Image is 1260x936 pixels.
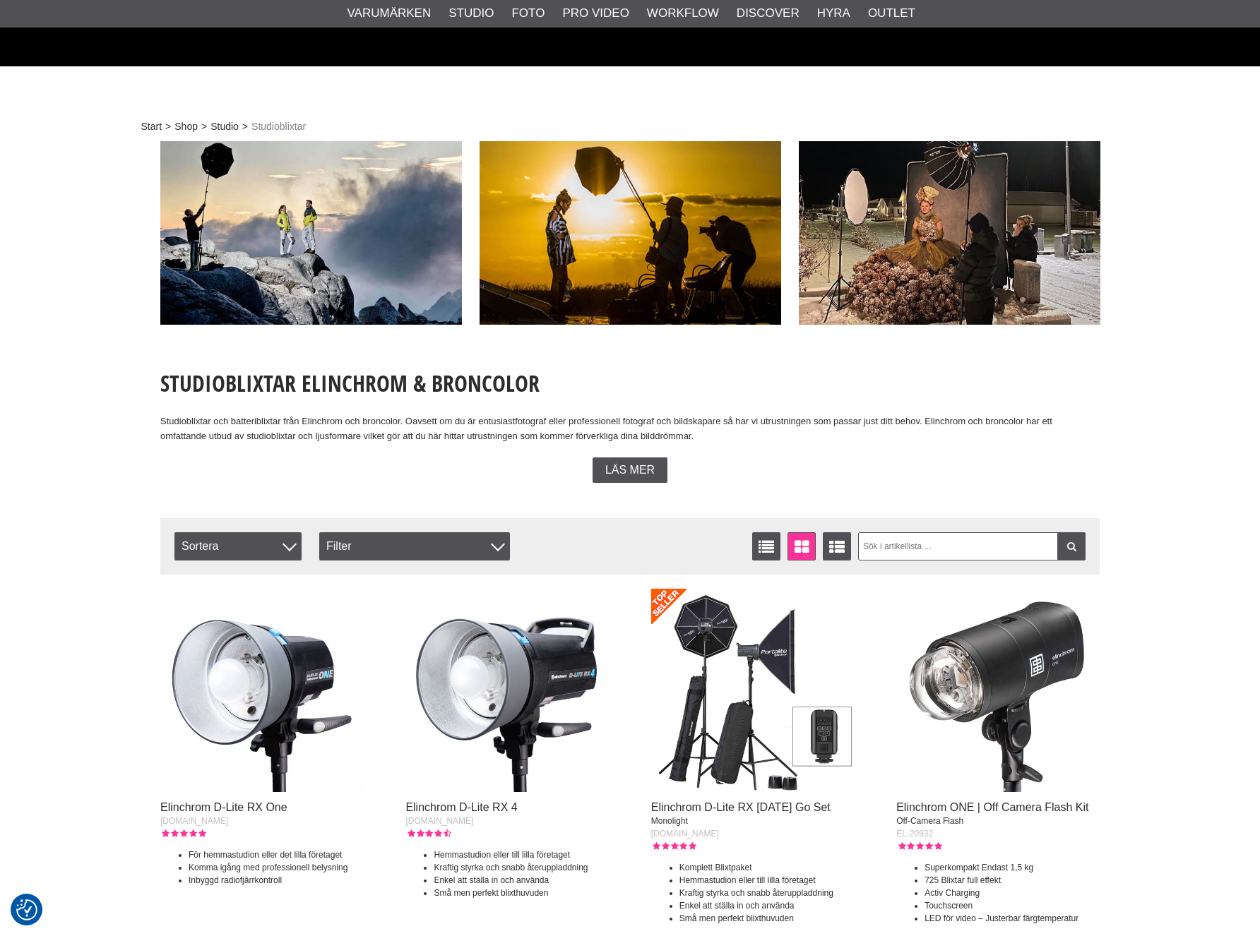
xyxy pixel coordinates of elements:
a: Utökad listvisning [823,532,851,560]
img: Elinchrom ONE | Off Camera Flash Kit [896,589,1100,792]
a: Studio [210,119,239,134]
a: Shop [174,119,198,134]
span: [DOMAIN_NAME] [651,829,719,839]
li: Superkompakt Endast 1,5 kg [925,861,1100,874]
a: Hyra [817,4,850,23]
li: Kraftig styrka och snabb återuppladdning [434,861,609,874]
li: Komma igång med professionell belysning [189,861,364,874]
div: Kundbetyg: 5.00 [651,840,696,853]
span: Studioblixtar [251,119,306,134]
a: Listvisning [752,532,780,560]
h1: Studioblixtar Elinchrom & broncolor [160,368,1100,399]
a: Elinchrom D-Lite RX [DATE] Go Set [651,801,831,813]
button: Samtyckesinställningar [16,897,37,923]
span: > [242,119,248,134]
a: Workflow [647,4,719,23]
a: Pro Video [562,4,629,23]
div: Kundbetyg: 4.50 [405,827,451,840]
input: Sök i artikellista ... [858,532,1086,560]
li: Activ Charging [925,887,1100,899]
img: Elinchrom D-Lite RX 4 [405,589,609,792]
span: Sortera [174,532,302,560]
div: Kundbetyg: 5.00 [160,827,206,840]
span: EL-20932 [896,829,933,839]
li: Hemmastudion eller till lilla företaget [434,848,609,861]
a: Elinchrom D-Lite RX 4 [405,801,517,813]
img: Revisit consent button [16,899,37,920]
a: Foto [511,4,545,23]
span: > [165,119,171,134]
a: Discover [737,4,800,23]
a: Varumärken [347,4,432,23]
span: > [201,119,207,134]
img: Elinchrom D-Lite RX 4/4 To Go Set [651,589,855,792]
li: Enkel att ställa in och använda [434,874,609,887]
div: Filter [319,532,510,560]
span: Off-Camera Flash [896,816,963,826]
li: Små men perfekt blixthuvuden [434,887,609,899]
li: Kraftig styrka och snabb återuppladdning [679,887,855,899]
a: Elinchrom ONE | Off Camera Flash Kit [896,801,1088,813]
a: Studio [448,4,494,23]
li: För hemmastudion eller det lilla företaget [189,848,364,861]
li: Hemmastudion eller till lilla företaget [679,874,855,887]
a: Outlet [868,4,915,23]
a: Fönstervisning [787,532,816,560]
li: Komplett Blixtpaket [679,861,855,874]
img: Annons:011 ban-stubli008.jpg [799,141,1100,325]
span: [DOMAIN_NAME] [405,816,473,826]
div: Kundbetyg: 5.00 [896,840,941,853]
li: Små men perfekt blixthuvuden [679,912,855,925]
p: Studioblixtar och batteriblixtar från Elinchrom och broncolor. Oavsett om du är entusiastfotograf... [160,414,1100,444]
li: Touchscreen [925,899,1100,912]
span: Läs mer [605,464,655,476]
li: 725 Blixtar full effekt [925,874,1100,887]
img: Annons:010 ban-stubli012.jpg [160,141,462,325]
span: Monolight [651,816,688,826]
img: Annons:001 ban-stubli001.jpg [480,141,781,325]
a: Filtrera [1057,532,1086,560]
li: Inbyggd radiofjärrkontroll [189,874,364,887]
li: LED för video – Justerbar färgtemperatur [925,912,1100,925]
a: Elinchrom D-Lite RX One [160,801,287,813]
li: Enkel att ställa in och använda [679,899,855,912]
a: Start [141,119,162,134]
img: Elinchrom D-Lite RX One [160,589,364,792]
span: [DOMAIN_NAME] [160,816,228,826]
